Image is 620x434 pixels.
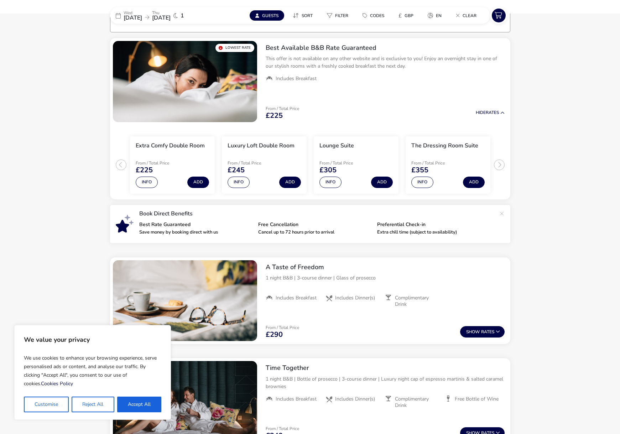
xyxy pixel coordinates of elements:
div: Lowest Rate [215,44,254,52]
h3: Luxury Loft Double Room [228,142,295,150]
naf-pibe-menu-bar-item: en [422,10,450,21]
naf-pibe-menu-bar-item: £GBP [393,10,422,21]
a: Cookies Policy [41,380,73,387]
span: 1 [181,13,184,19]
span: GBP [405,13,413,19]
span: Sort [302,13,313,19]
button: Clear [450,10,482,21]
p: Free Cancellation [258,222,371,227]
swiper-slide: 1 / 1 [113,260,257,341]
button: Reject All [72,397,114,412]
span: en [436,13,442,19]
p: From / Total Price [411,161,462,165]
naf-pibe-menu-bar-item: Clear [450,10,485,21]
h3: Extra Comfy Double Room [136,142,205,150]
span: Hide [476,110,486,115]
span: [DATE] [152,14,171,22]
span: £355 [411,167,428,174]
button: Add [463,177,485,188]
p: Extra chill time (subject to availability) [377,230,490,235]
span: Show [466,330,481,334]
span: Codes [370,13,384,19]
swiper-slide: 1 / 1 [113,41,257,122]
span: [DATE] [124,14,142,22]
p: We value your privacy [24,333,161,347]
button: Accept All [117,397,161,412]
h2: Time Together [266,364,505,372]
span: Includes Breakfast [276,75,317,82]
span: Free Bottle of Wine [455,396,499,402]
span: £225 [136,167,153,174]
p: From / Total Price [228,161,278,165]
button: Codes [357,10,390,21]
swiper-slide: 2 / 4 [218,134,310,197]
button: Info [136,177,158,188]
naf-pibe-menu-bar-item: Sort [287,10,321,21]
span: Complimentary Drink [395,396,439,409]
span: Includes Dinner(s) [335,396,375,402]
span: £290 [266,331,283,338]
button: Info [319,177,342,188]
p: Save money by booking direct with us [139,230,252,235]
p: Cancel up to 72 hours prior to arrival [258,230,371,235]
span: Clear [463,13,476,19]
p: From / Total Price [266,427,299,431]
span: Includes Breakfast [276,396,317,402]
p: We use cookies to enhance your browsing experience, serve personalised ads or content, and analys... [24,351,161,391]
swiper-slide: 4 / 4 [402,134,494,197]
button: Guests [250,10,284,21]
naf-pibe-menu-bar-item: Filter [321,10,357,21]
p: From / Total Price [266,325,299,330]
button: Info [411,177,433,188]
p: Book Direct Benefits [139,211,496,216]
button: Add [371,177,393,188]
span: Includes Breakfast [276,295,317,301]
p: Preferential Check-in [377,222,490,227]
swiper-slide: 1 / 4 [126,134,218,197]
p: Thu [152,11,171,15]
button: Info [228,177,250,188]
naf-pibe-menu-bar-item: Codes [357,10,393,21]
button: HideRates [476,110,505,115]
div: Wed[DATE]Thu[DATE]1 [110,7,217,24]
button: Add [279,177,301,188]
h2: Best Available B&B Rate Guaranteed [266,44,505,52]
button: ShowRates [460,326,505,338]
h3: Lounge Suite [319,142,354,150]
p: This offer is not available on any other website and is exclusive to you! Enjoy an overnight stay... [266,55,505,70]
p: From / Total Price [266,106,299,111]
p: Wed [124,11,142,15]
button: £GBP [393,10,419,21]
span: Includes Dinner(s) [335,295,375,301]
button: Filter [321,10,354,21]
span: £225 [266,112,283,119]
div: Best Available B&B Rate GuaranteedThis offer is not available on any other website and is exclusi... [260,38,510,88]
button: Add [187,177,209,188]
span: Complimentary Drink [395,295,439,308]
button: en [422,10,447,21]
p: 1 night B&B | Bottle of prosecco | 3-course dinner | Luxury night cap of espresso martinis & salt... [266,375,505,390]
span: £245 [228,167,245,174]
span: Filter [335,13,348,19]
h2: A Taste of Freedom [266,263,505,271]
button: Sort [287,10,318,21]
p: From / Total Price [136,161,186,165]
span: £305 [319,167,337,174]
p: Best Rate Guaranteed [139,222,252,227]
div: We value your privacy [14,325,171,420]
p: 1 night B&B | 3-course dinner | Glass of prosecco [266,274,505,282]
p: From / Total Price [319,161,370,165]
div: A Taste of Freedom1 night B&B | 3-course dinner | Glass of proseccoIncludes BreakfastIncludes Din... [260,257,510,314]
span: Guests [262,13,278,19]
div: Time Together1 night B&B | Bottle of prosecco | 3-course dinner | Luxury night cap of espresso ma... [260,358,510,414]
i: £ [398,12,402,19]
button: Customise [24,397,69,412]
swiper-slide: 3 / 4 [310,134,402,197]
h3: The Dressing Room Suite [411,142,478,150]
naf-pibe-menu-bar-item: Guests [250,10,287,21]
